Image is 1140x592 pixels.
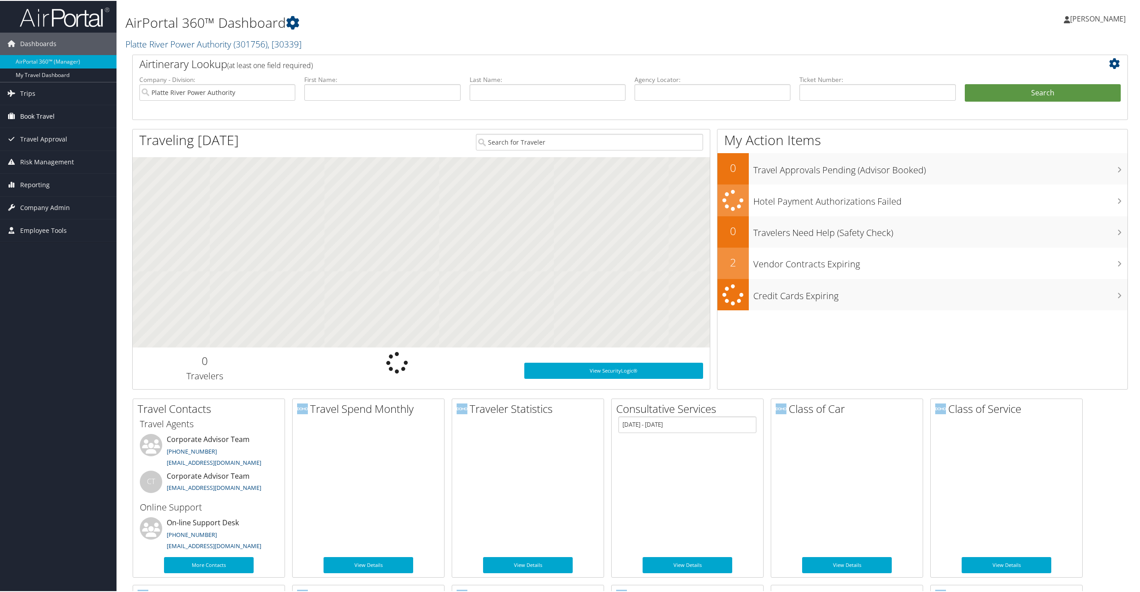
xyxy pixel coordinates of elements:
[167,446,217,455] a: [PHONE_NUMBER]
[20,6,109,27] img: airportal-logo.png
[140,470,162,492] div: CT
[470,74,626,83] label: Last Name:
[753,159,1127,176] h3: Travel Approvals Pending (Advisor Booked)
[776,403,786,413] img: domo-logo.png
[125,37,302,49] a: Platte River Power Authority
[524,362,703,378] a: View SecurityLogic®
[483,556,573,572] a: View Details
[268,37,302,49] span: , [ 30339 ]
[139,352,270,368] h2: 0
[304,74,460,83] label: First Name:
[717,278,1127,310] a: Credit Cards Expiring
[643,556,732,572] a: View Details
[139,74,295,83] label: Company - Division:
[135,516,282,553] li: On-line Support Desk
[139,130,239,149] h1: Traveling [DATE]
[635,74,790,83] label: Agency Locator:
[20,32,56,54] span: Dashboards
[167,483,261,491] a: [EMAIL_ADDRESS][DOMAIN_NAME]
[457,403,467,413] img: domo-logo.png
[227,60,313,69] span: (at least one field required)
[753,221,1127,238] h3: Travelers Need Help (Safety Check)
[476,133,703,150] input: Search for Traveler
[717,159,749,175] h2: 0
[717,254,749,269] h2: 2
[20,127,67,150] span: Travel Approval
[717,247,1127,278] a: 2Vendor Contracts Expiring
[167,458,261,466] a: [EMAIL_ADDRESS][DOMAIN_NAME]
[1064,4,1135,31] a: [PERSON_NAME]
[717,152,1127,184] a: 0Travel Approvals Pending (Advisor Booked)
[20,173,50,195] span: Reporting
[776,400,923,416] h2: Class of Car
[138,400,285,416] h2: Travel Contacts
[140,500,278,513] h3: Online Support
[167,530,217,538] a: [PHONE_NUMBER]
[135,470,282,499] li: Corporate Advisor Team
[164,556,254,572] a: More Contacts
[135,433,282,470] li: Corporate Advisor Team
[799,74,955,83] label: Ticket Number:
[139,369,270,382] h3: Travelers
[965,83,1121,101] button: Search
[717,215,1127,247] a: 0Travelers Need Help (Safety Check)
[935,403,946,413] img: domo-logo.png
[297,400,444,416] h2: Travel Spend Monthly
[140,417,278,429] h3: Travel Agents
[457,400,604,416] h2: Traveler Statistics
[717,184,1127,215] a: Hotel Payment Authorizations Failed
[616,400,763,416] h2: Consultative Services
[753,253,1127,270] h3: Vendor Contracts Expiring
[753,190,1127,207] h3: Hotel Payment Authorizations Failed
[20,104,55,127] span: Book Travel
[139,56,1038,71] h2: Airtinerary Lookup
[20,82,35,104] span: Trips
[20,219,67,241] span: Employee Tools
[125,13,798,31] h1: AirPortal 360™ Dashboard
[753,284,1127,301] h3: Credit Cards Expiring
[717,223,749,238] h2: 0
[20,196,70,218] span: Company Admin
[324,556,413,572] a: View Details
[1070,13,1126,23] span: [PERSON_NAME]
[20,150,74,172] span: Risk Management
[717,130,1127,149] h1: My Action Items
[962,556,1051,572] a: View Details
[233,37,268,49] span: ( 301756 )
[297,403,308,413] img: domo-logo.png
[935,400,1082,416] h2: Class of Service
[802,556,892,572] a: View Details
[167,541,261,549] a: [EMAIL_ADDRESS][DOMAIN_NAME]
